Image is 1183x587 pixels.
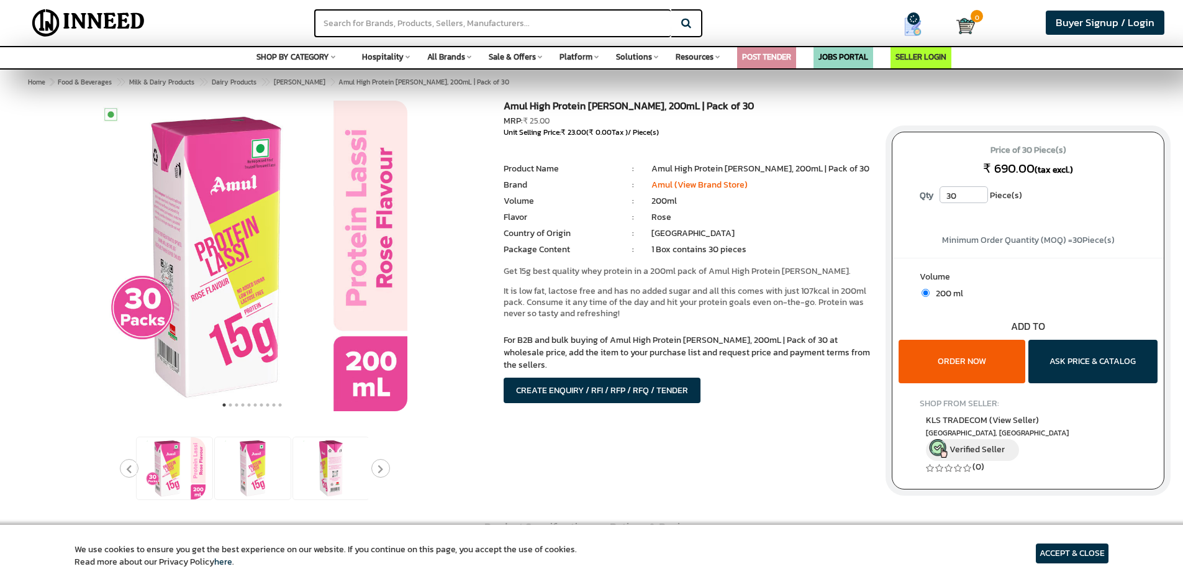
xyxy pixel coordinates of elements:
input: Search for Brands, Products, Sellers, Manufacturers... [314,9,671,37]
span: SHOP BY CATEGORY [256,51,329,63]
span: East Delhi [926,428,1130,439]
span: Minimum Order Quantity (MOQ) = Piece(s) [942,234,1115,247]
span: Platform [560,51,592,63]
button: Next [371,459,390,478]
li: Flavor [504,211,614,224]
li: 1 Box contains 30 pieces [651,243,873,256]
li: [GEOGRAPHIC_DATA] [651,227,873,240]
p: It is low fat, lactose free and has no added sugar and all this comes with just 107kcal in 200ml ... [504,286,873,319]
img: Amul High Protein Rose Lassi, 200mL [222,437,284,499]
button: 2 [227,399,233,411]
p: Get 15g best quality whey protein in a 200ml pack of Amul High Protein [PERSON_NAME]. [504,266,873,277]
span: [PERSON_NAME] [274,77,325,87]
a: [PERSON_NAME] [271,75,328,89]
span: 30 [1072,234,1082,247]
button: 3 [233,399,240,411]
button: 5 [246,399,252,411]
button: ASK PRICE & CATALOG [1028,340,1158,383]
h1: Amul High Protein [PERSON_NAME], 200mL | Pack of 30 [504,101,873,115]
span: Verified Seller [950,443,1005,456]
span: (tax excl.) [1035,163,1073,176]
a: Buyer Signup / Login [1046,11,1164,35]
img: Cart [956,17,975,35]
li: Product Name [504,163,614,175]
a: Product Specification [475,513,599,543]
label: Volume [920,271,1136,286]
button: CREATE ENQUIRY / RFI / RFP / RFQ / TENDER [504,378,700,403]
li: : [615,227,651,240]
span: Hospitality [362,51,404,63]
span: ₹ 25.00 [523,115,550,127]
span: > [199,75,205,89]
li: Rose [651,211,873,224]
a: KLS TRADECOM (View Seller) [GEOGRAPHIC_DATA], [GEOGRAPHIC_DATA] Verified Seller [926,414,1130,461]
a: Food & Beverages [55,75,114,89]
a: POST TENDER [742,51,791,63]
a: Milk & Dairy Products [127,75,197,89]
img: Amul High Protein Rose Lassi, 200mL [143,437,206,499]
span: > [330,75,336,89]
a: here [214,555,232,568]
span: > [116,75,122,89]
button: 4 [240,399,246,411]
img: Show My Quotes [904,17,922,36]
li: Country of Origin [504,227,614,240]
span: 0 [971,10,983,22]
span: ₹ 0.00 [589,127,612,138]
span: Amul High Protein [PERSON_NAME], 200mL | Pack of 30 [55,77,509,87]
p: For B2B and bulk buying of Amul High Protein [PERSON_NAME], 200mL | Pack of 30 at wholesale price... [504,334,873,371]
span: > [261,75,267,89]
span: ₹ 23.00 [561,127,586,138]
button: 1 [221,399,227,411]
span: All Brands [427,51,465,63]
a: Dairy Products [209,75,259,89]
li: : [615,195,651,207]
li: : [615,163,651,175]
img: Amul High Protein Rose Lassi, 200mL [97,101,407,411]
span: Piece(s) [990,186,1022,205]
li: : [615,179,651,191]
article: We use cookies to ensure you get the best experience on our website. If you continue on this page... [75,544,577,568]
div: Unit Selling Price: ( Tax ) [504,127,873,138]
li: 200ml [651,195,873,207]
li: : [615,243,651,256]
button: 9 [271,399,277,411]
span: Dairy Products [212,77,256,87]
span: 200 ml [930,287,963,300]
div: ADD TO [892,319,1164,334]
li: Brand [504,179,614,191]
a: Cart 0 [956,12,968,40]
span: Milk & Dairy Products [129,77,194,87]
div: MRP: [504,115,873,127]
span: Solutions [616,51,652,63]
span: Food & Beverages [58,77,112,87]
li: Package Content [504,243,614,256]
span: Price of 30 Piece(s) [904,140,1152,160]
li: : [615,211,651,224]
label: Qty [913,186,940,205]
button: 7 [258,399,265,411]
span: ₹ 690.00 [983,159,1035,178]
img: Amul High Protein Rose Lassi, 200mL [300,437,362,499]
img: Inneed.Market [22,7,155,39]
button: Previous [120,459,138,478]
article: ACCEPT & CLOSE [1036,544,1108,563]
a: Ratings & Reviews [601,513,707,542]
a: Home [25,75,48,89]
a: SELLER LOGIN [895,51,946,63]
span: Buyer Signup / Login [1056,15,1154,30]
span: > [50,77,53,87]
span: KLS TRADECOM [926,414,1039,427]
a: JOBS PORTAL [818,51,868,63]
span: Resources [676,51,714,63]
h4: SHOP FROM SELLER: [920,399,1136,408]
a: Amul (View Brand Store) [651,178,748,191]
button: 6 [252,399,258,411]
button: ORDER NOW [899,340,1025,383]
img: inneed-verified-seller-icon.png [929,439,948,458]
button: 10 [277,399,283,411]
li: Amul High Protein [PERSON_NAME], 200mL | Pack of 30 [651,163,873,175]
a: (0) [972,460,984,473]
a: my Quotes [879,12,956,41]
span: / Piece(s) [628,127,659,138]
